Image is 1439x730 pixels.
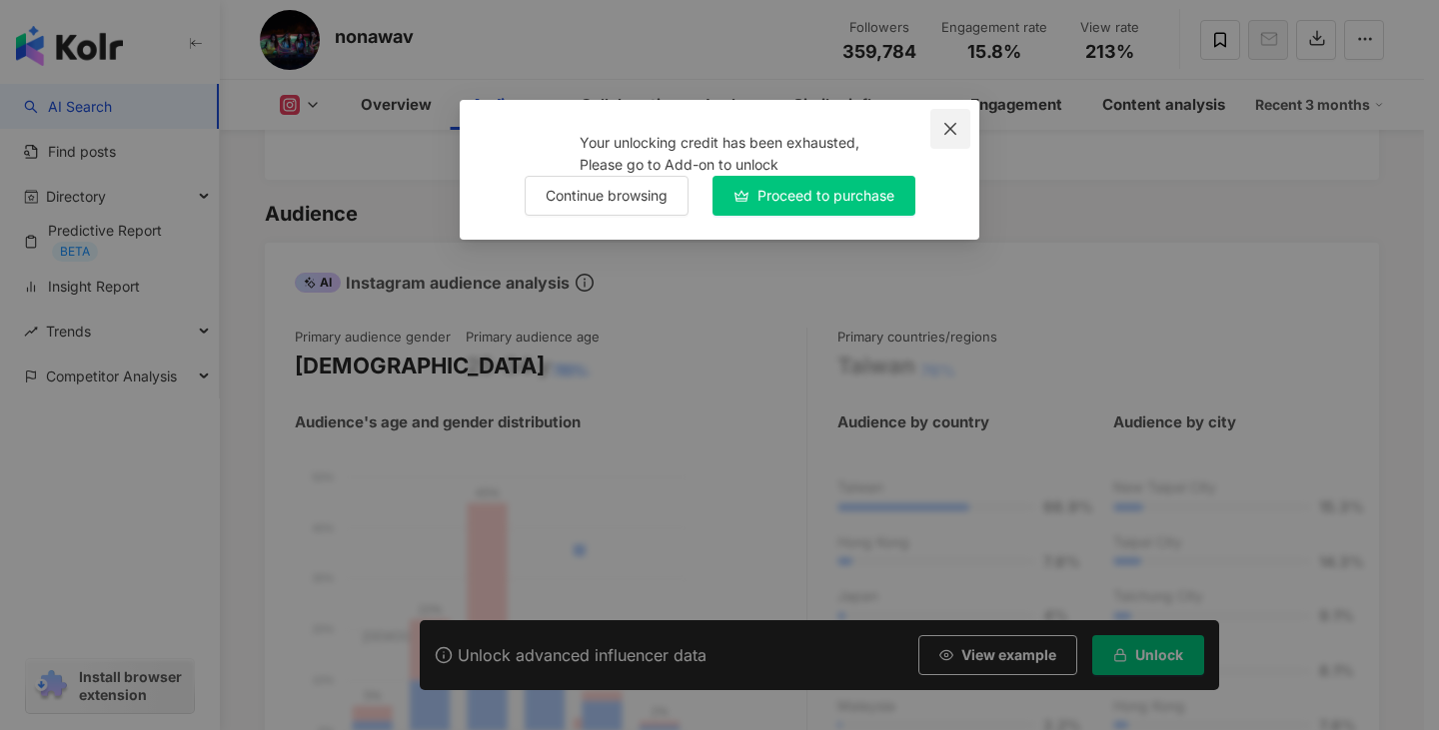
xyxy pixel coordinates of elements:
span: close [942,121,958,137]
span: Continue browsing [546,188,668,204]
div: Your unlocking credit has been exhausted, Please go to Add-on to unlock [580,132,859,176]
span: Proceed to purchase [757,188,894,204]
button: Continue browsing [525,176,689,216]
button: Close [930,109,970,149]
a: Proceed to purchase [713,187,915,204]
button: Proceed to purchase [713,176,915,216]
